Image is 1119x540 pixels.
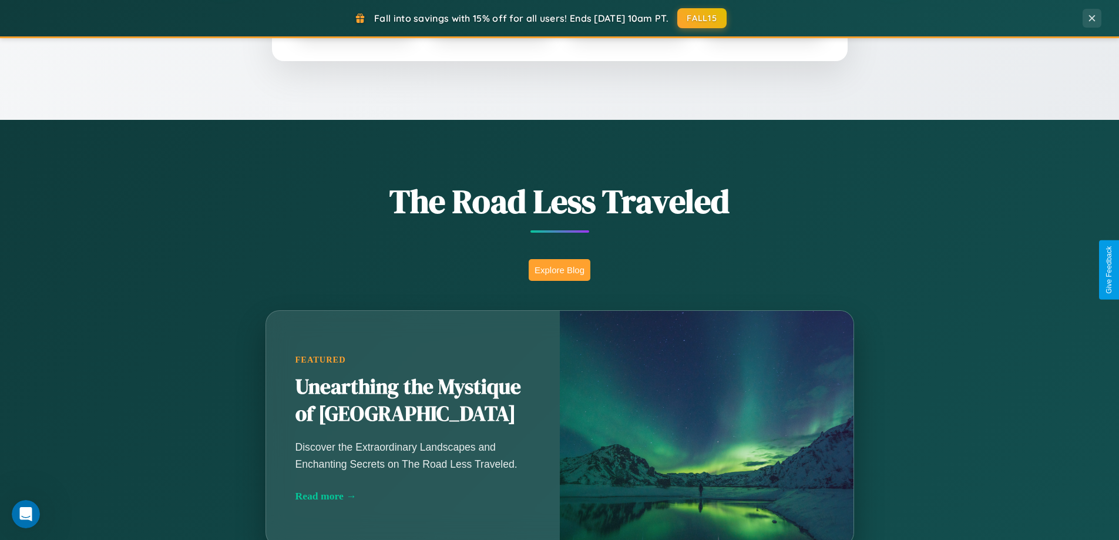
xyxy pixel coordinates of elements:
div: Featured [295,355,530,365]
span: Fall into savings with 15% off for all users! Ends [DATE] 10am PT. [374,12,668,24]
h2: Unearthing the Mystique of [GEOGRAPHIC_DATA] [295,374,530,428]
div: Read more → [295,490,530,502]
div: Give Feedback [1105,246,1113,294]
h1: The Road Less Traveled [207,179,912,224]
button: Explore Blog [529,259,590,281]
p: Discover the Extraordinary Landscapes and Enchanting Secrets on The Road Less Traveled. [295,439,530,472]
button: FALL15 [677,8,727,28]
iframe: Intercom live chat [12,500,40,528]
